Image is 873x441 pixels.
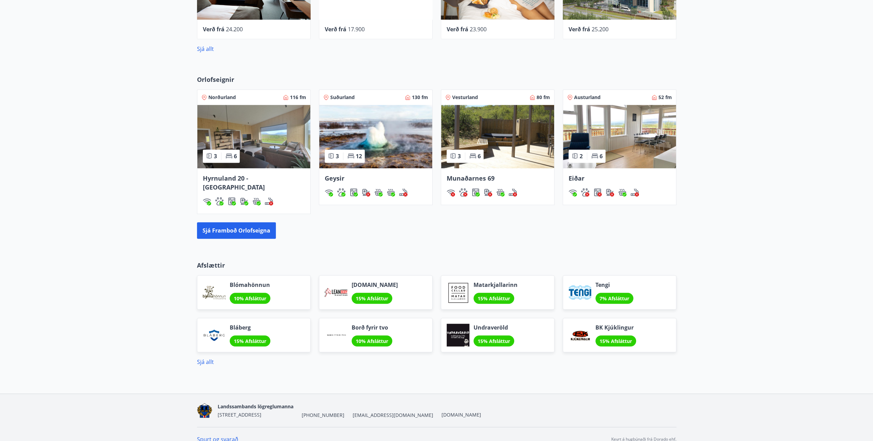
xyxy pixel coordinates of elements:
[218,411,261,418] span: [STREET_ADDRESS]
[569,25,590,33] span: Verð frá
[197,261,676,270] p: Afslættir
[353,412,433,419] span: [EMAIL_ADDRESS][DOMAIN_NAME]
[399,188,407,196] div: Reykingar / Vape
[330,94,355,101] span: Suðurland
[618,188,626,196] div: Heitur pottur
[581,188,589,196] img: pxcaIm5dSOV3FS4whs1soiYWTwFQvksT25a9J10C.svg
[447,25,468,33] span: Verð frá
[580,152,583,160] span: 2
[230,281,270,289] span: Blómahönnun
[569,174,584,182] span: Eiðar
[215,197,224,205] img: pxcaIm5dSOV3FS4whs1soiYWTwFQvksT25a9J10C.svg
[350,188,358,196] img: Dl16BY4EX9PAW649lg1C3oBuIaAsR6QVDQBO2cTm.svg
[352,324,392,331] span: Borð fyrir tvo
[496,188,505,196] img: h89QDIuHlAdpqTriuIvuEWkTH976fOgBEOOeu1mi.svg
[228,197,236,205] img: Dl16BY4EX9PAW649lg1C3oBuIaAsR6QVDQBO2cTm.svg
[478,295,510,302] span: 15% Afsláttur
[595,281,633,289] span: Tengi
[447,188,455,196] img: HJRyFFsYp6qjeUYhR4dAD8CaCEsnIFYZ05miwXoh.svg
[352,281,398,289] span: [DOMAIN_NAME]
[252,197,261,205] div: Heitur pottur
[197,105,310,168] img: Paella dish
[374,188,383,196] div: Rafmagnspottur
[197,403,212,418] img: 1cqKbADZNYZ4wXUG0EC2JmCwhQh0Y6EN22Kw4FTY.png
[348,25,365,33] span: 17.900
[337,188,345,196] img: pxcaIm5dSOV3FS4whs1soiYWTwFQvksT25a9J10C.svg
[240,197,248,205] div: Hleðslustöð fyrir rafbíla
[459,188,467,196] div: Gæludýr
[230,324,270,331] span: Bláberg
[593,188,602,196] div: Þvottavél
[470,25,487,33] span: 23.900
[474,281,518,289] span: Matarkjallarinn
[197,75,234,84] span: Orlofseignir
[478,152,481,160] span: 6
[387,188,395,196] img: h89QDIuHlAdpqTriuIvuEWkTH976fOgBEOOeu1mi.svg
[226,25,243,33] span: 24.200
[362,188,370,196] img: nH7E6Gw2rvWFb8XaSdRp44dhkQaj4PJkOoRYItBQ.svg
[574,94,601,101] span: Austurland
[228,197,236,205] div: Þvottavél
[203,174,265,191] span: Hyrnuland 20 - [GEOGRAPHIC_DATA]
[197,222,276,239] button: Sjá framboð orlofseigna
[325,188,333,196] div: Þráðlaust net
[350,188,358,196] div: Þvottavél
[581,188,589,196] div: Gæludýr
[336,152,339,160] span: 3
[484,188,492,196] div: Hleðslustöð fyrir rafbíla
[509,188,517,196] img: QNIUl6Cv9L9rHgMXwuzGLuiJOj7RKqxk9mBFPqjq.svg
[509,188,517,196] div: Reykingar / Vape
[496,188,505,196] div: Heitur pottur
[290,94,306,101] span: 116 fm
[412,94,428,101] span: 130 fm
[658,94,672,101] span: 52 fm
[234,338,266,344] span: 15% Afsláttur
[234,152,237,160] span: 6
[218,403,293,410] span: Landssambands lögreglumanna
[265,197,273,205] div: Reykingar / Vape
[606,188,614,196] img: nH7E6Gw2rvWFb8XaSdRp44dhkQaj4PJkOoRYItBQ.svg
[203,197,211,205] img: HJRyFFsYp6qjeUYhR4dAD8CaCEsnIFYZ05miwXoh.svg
[618,188,626,196] img: h89QDIuHlAdpqTriuIvuEWkTH976fOgBEOOeu1mi.svg
[203,25,225,33] span: Verð frá
[459,188,467,196] img: pxcaIm5dSOV3FS4whs1soiYWTwFQvksT25a9J10C.svg
[595,324,636,331] span: BK Kjúklingur
[252,197,261,205] img: h89QDIuHlAdpqTriuIvuEWkTH976fOgBEOOeu1mi.svg
[399,188,407,196] img: QNIUl6Cv9L9rHgMXwuzGLuiJOj7RKqxk9mBFPqjq.svg
[362,188,370,196] div: Hleðslustöð fyrir rafbíla
[458,152,461,160] span: 3
[441,105,554,168] img: Paella dish
[325,188,333,196] img: HJRyFFsYp6qjeUYhR4dAD8CaCEsnIFYZ05miwXoh.svg
[447,188,455,196] div: Þráðlaust net
[569,188,577,196] img: HJRyFFsYp6qjeUYhR4dAD8CaCEsnIFYZ05miwXoh.svg
[593,188,602,196] img: Dl16BY4EX9PAW649lg1C3oBuIaAsR6QVDQBO2cTm.svg
[240,197,248,205] img: nH7E6Gw2rvWFb8XaSdRp44dhkQaj4PJkOoRYItBQ.svg
[471,188,480,196] img: Dl16BY4EX9PAW649lg1C3oBuIaAsR6QVDQBO2cTm.svg
[471,188,480,196] div: Þvottavél
[302,412,344,419] span: [PHONE_NUMBER]
[234,295,266,302] span: 10% Afsláttur
[215,197,224,205] div: Gæludýr
[325,174,344,182] span: Geysir
[563,105,676,168] img: Paella dish
[208,94,236,101] span: Norðurland
[387,188,395,196] div: Heitur pottur
[452,94,478,101] span: Vesturland
[203,197,211,205] div: Þráðlaust net
[478,338,510,344] span: 15% Afsláttur
[356,295,388,302] span: 15% Afsláttur
[325,25,346,33] span: Verð frá
[197,45,214,53] a: Sjá allt
[356,338,388,344] span: 10% Afsláttur
[319,105,432,168] img: Paella dish
[214,152,217,160] span: 3
[631,188,639,196] img: QNIUl6Cv9L9rHgMXwuzGLuiJOj7RKqxk9mBFPqjq.svg
[484,188,492,196] img: nH7E6Gw2rvWFb8XaSdRp44dhkQaj4PJkOoRYItBQ.svg
[592,25,609,33] span: 25.200
[631,188,639,196] div: Reykingar / Vape
[337,188,345,196] div: Gæludýr
[600,338,632,344] span: 15% Afsláttur
[447,174,495,182] span: Munaðarnes 69
[537,94,550,101] span: 80 fm
[600,295,629,302] span: 7% Afsláttur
